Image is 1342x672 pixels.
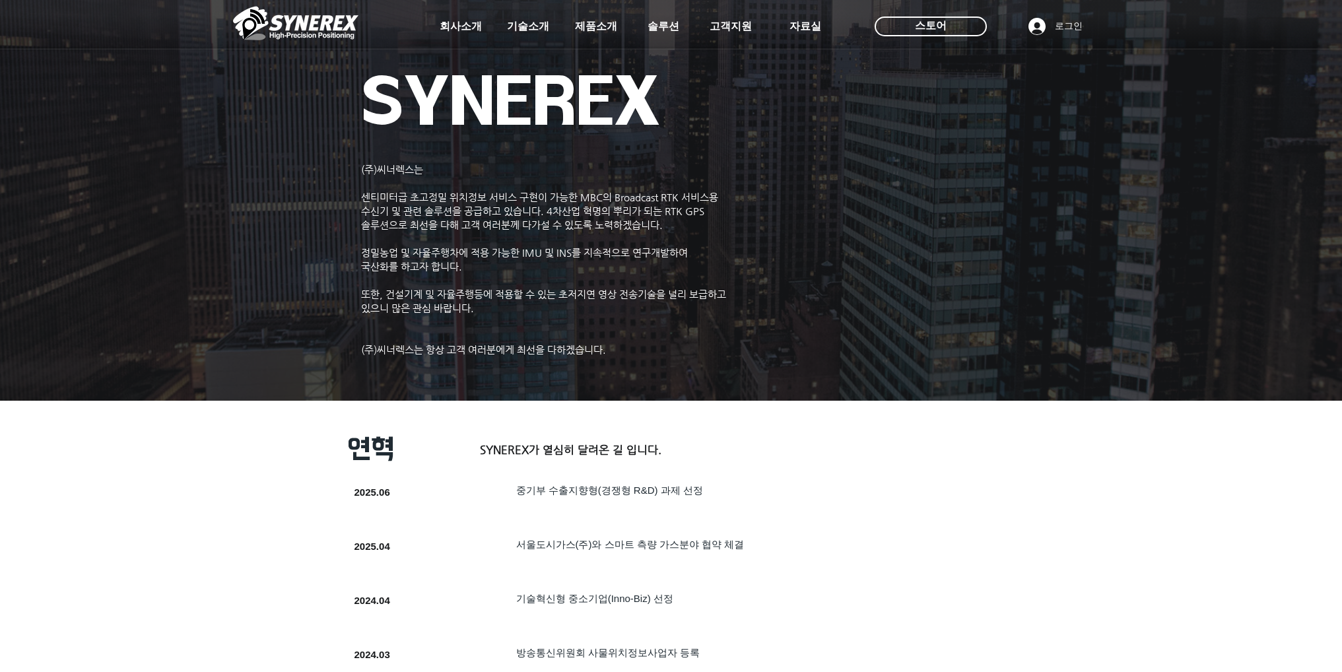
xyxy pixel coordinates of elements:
span: 솔루션으로 최선을 다해 고객 여러분께 다가설 수 있도록 노력하겠습니다. [361,219,663,230]
span: 2024.03 [354,649,390,660]
button: 로그인 [1019,14,1092,39]
a: 회사소개 [428,13,494,40]
span: 로그인 [1050,20,1087,33]
span: 2025.04 [354,541,390,552]
a: 기술소개 [495,13,561,40]
span: (주)씨너렉스는 항상 고객 여러분에게 최선을 다하겠습니다. [361,344,606,355]
span: 회사소개 [440,20,482,34]
span: 수신기 및 관련 솔루션을 공급하고 있습니다. 4차산업 혁명의 뿌리가 되는 RTK GPS [361,205,704,217]
a: 솔루션 [630,13,696,40]
span: 2025.06 [354,487,390,498]
span: ​또한, 건설기계 및 자율주행등에 적용할 수 있는 초저지연 영상 전송기술을 널리 보급하고 있으니 많은 관심 바랍니다. [361,288,726,314]
span: 센티미터급 초고정밀 위치정보 서비스 구현이 가능한 MBC의 Broadcast RTK 서비스용 [361,191,718,203]
span: 방송통신위원회 사물위치정보사업자 등록 [516,647,700,658]
span: 기술소개 [507,20,549,34]
span: 2024.04 [354,595,390,606]
span: 자료실 [789,20,821,34]
span: 국산화를 하고자 합니다. [361,261,462,272]
span: 솔루션 [648,20,679,34]
a: 제품소개 [563,13,629,40]
span: 제품소개 [575,20,617,34]
span: 고객지원 [710,20,752,34]
span: 스토어 [915,18,947,33]
img: 씨너렉스_White_simbol_대지 1.png [233,3,358,43]
span: ​중기부 수출지향형(경쟁형 R&D) 과제 선정 [516,485,703,496]
a: 고객지원 [698,13,764,40]
span: ​기술혁신형 중소기업(Inno-Biz) 선정 [516,593,673,604]
span: SYNEREX가 열심히 달려온 길 입니다. [480,443,661,456]
div: 스토어 [875,17,987,36]
span: 연혁 [348,434,394,463]
a: 자료실 [772,13,838,40]
span: 정밀농업 및 자율주행차에 적용 가능한 IMU 및 INS를 지속적으로 연구개발하여 [361,247,688,258]
span: 서울도시가스(주)와 스마트 측량 가스분야 협약 체결 [516,539,745,550]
